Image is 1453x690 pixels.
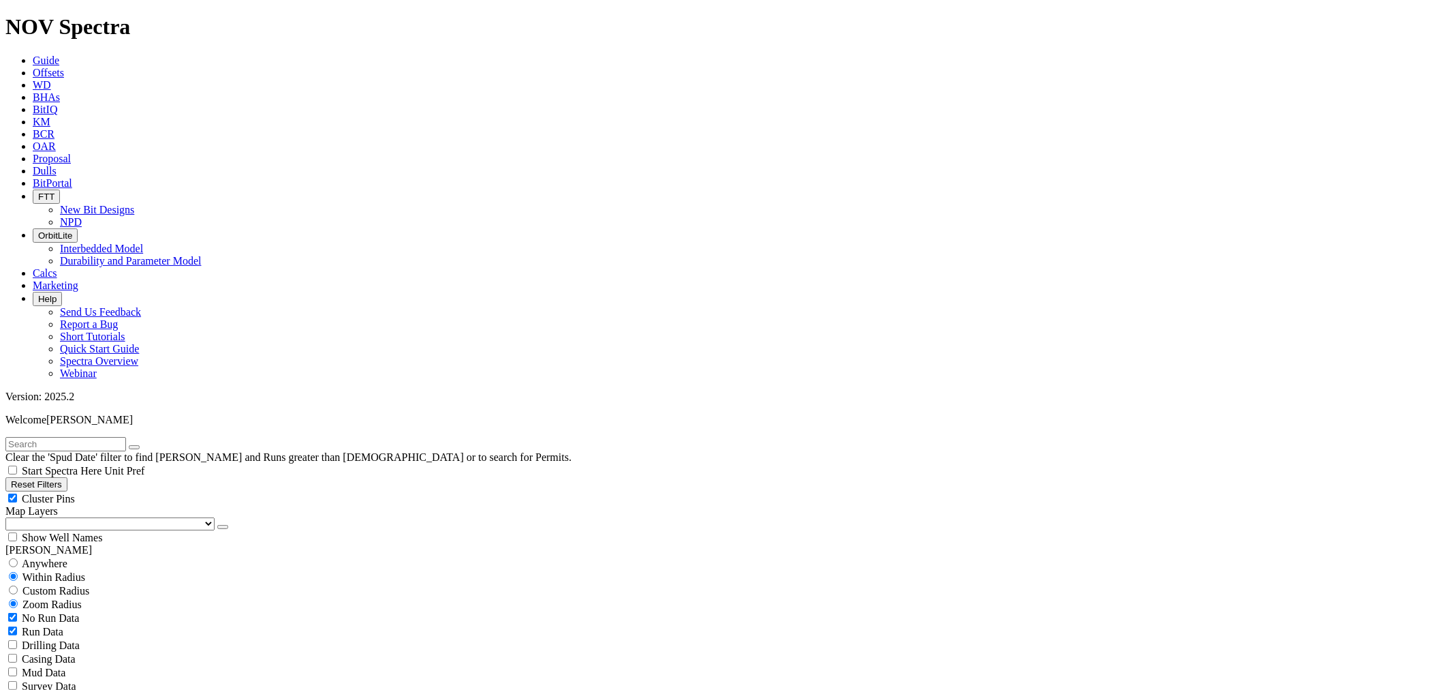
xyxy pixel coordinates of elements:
[22,558,67,569] span: Anywhere
[22,571,85,583] span: Within Radius
[33,177,72,189] a: BitPortal
[5,477,67,492] button: Reset Filters
[5,14,1448,40] h1: NOV Spectra
[104,465,144,477] span: Unit Pref
[33,267,57,279] a: Calcs
[33,67,64,78] a: Offsets
[33,292,62,306] button: Help
[5,505,58,517] span: Map Layers
[60,306,141,318] a: Send Us Feedback
[5,451,572,463] span: Clear the 'Spud Date' filter to find [PERSON_NAME] and Runs greater than [DEMOGRAPHIC_DATA] or to...
[38,294,57,304] span: Help
[60,216,82,228] a: NPD
[60,331,125,342] a: Short Tutorials
[8,466,17,475] input: Start Spectra Here
[33,55,59,66] a: Guide
[33,128,54,140] a: BCR
[33,79,51,91] a: WD
[22,653,76,665] span: Casing Data
[60,367,97,379] a: Webinar
[22,493,75,505] span: Cluster Pins
[60,343,139,355] a: Quick Start Guide
[22,640,80,651] span: Drilling Data
[60,204,134,215] a: New Bit Designs
[38,230,72,241] span: OrbitLite
[33,116,50,127] a: KM
[33,153,71,164] a: Proposal
[60,255,202,267] a: Durability and Parameter Model
[33,104,57,115] a: BitIQ
[22,465,101,477] span: Start Spectra Here
[33,190,60,204] button: FTT
[5,391,1448,403] div: Version: 2025.2
[46,414,133,425] span: [PERSON_NAME]
[60,243,143,254] a: Interbedded Model
[5,544,1448,556] div: [PERSON_NAME]
[5,437,126,451] input: Search
[33,280,78,291] a: Marketing
[60,318,118,330] a: Report a Bug
[22,599,82,610] span: Zoom Radius
[60,355,138,367] a: Spectra Overview
[38,192,54,202] span: FTT
[22,585,89,597] span: Custom Radius
[22,532,102,543] span: Show Well Names
[33,140,56,152] a: OAR
[33,228,78,243] button: OrbitLite
[22,667,65,678] span: Mud Data
[22,626,63,637] span: Run Data
[33,165,57,177] a: Dulls
[22,612,79,624] span: No Run Data
[33,91,60,103] a: BHAs
[5,414,1448,426] p: Welcome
